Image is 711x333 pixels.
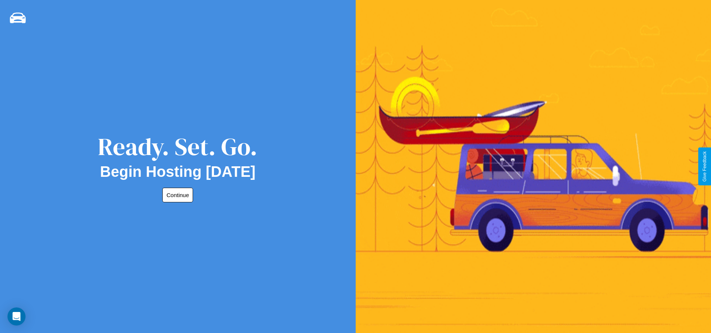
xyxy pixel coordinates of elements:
[702,151,707,182] div: Give Feedback
[98,130,257,163] div: Ready. Set. Go.
[100,163,256,180] h2: Begin Hosting [DATE]
[7,307,25,325] div: Open Intercom Messenger
[162,188,193,202] button: Continue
